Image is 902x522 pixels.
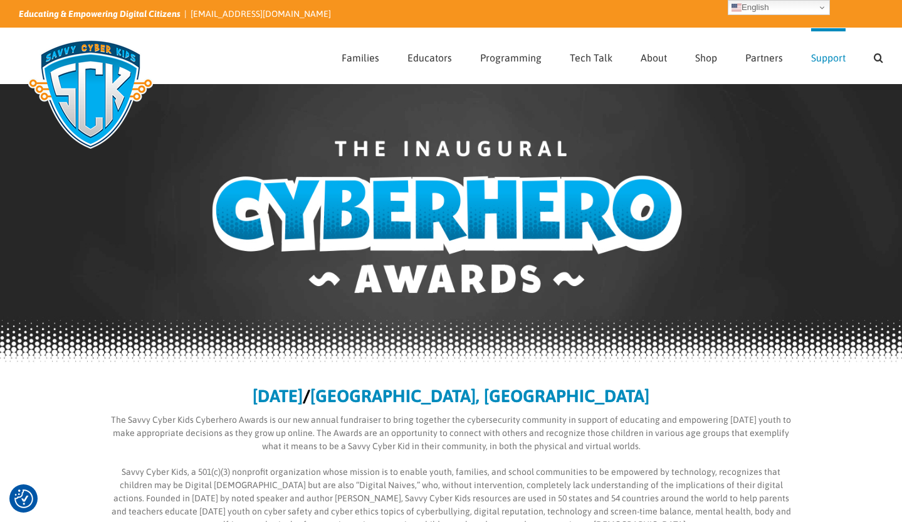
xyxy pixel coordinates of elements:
[745,28,783,83] a: Partners
[14,489,33,508] button: Consent Preferences
[407,53,452,63] span: Educators
[342,28,883,83] nav: Main Menu
[480,28,542,83] a: Programming
[407,28,452,83] a: Educators
[695,53,717,63] span: Shop
[342,53,379,63] span: Families
[811,53,846,63] span: Support
[641,53,667,63] span: About
[14,489,33,508] img: Revisit consent button
[310,386,649,406] b: [GEOGRAPHIC_DATA], [GEOGRAPHIC_DATA]
[811,28,846,83] a: Support
[342,28,379,83] a: Families
[191,9,331,19] a: [EMAIL_ADDRESS][DOMAIN_NAME]
[253,386,303,406] b: [DATE]
[480,53,542,63] span: Programming
[570,28,612,83] a: Tech Talk
[874,28,883,83] a: Search
[745,53,783,63] span: Partners
[732,3,742,13] img: en
[303,386,310,406] b: /
[641,28,667,83] a: About
[19,9,181,19] i: Educating & Empowering Digital Citizens
[107,413,796,453] p: The Savvy Cyber Kids Cyberhero Awards is our new annual fundraiser to bring together the cybersec...
[695,28,717,83] a: Shop
[19,31,162,157] img: Savvy Cyber Kids Logo
[570,53,612,63] span: Tech Talk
